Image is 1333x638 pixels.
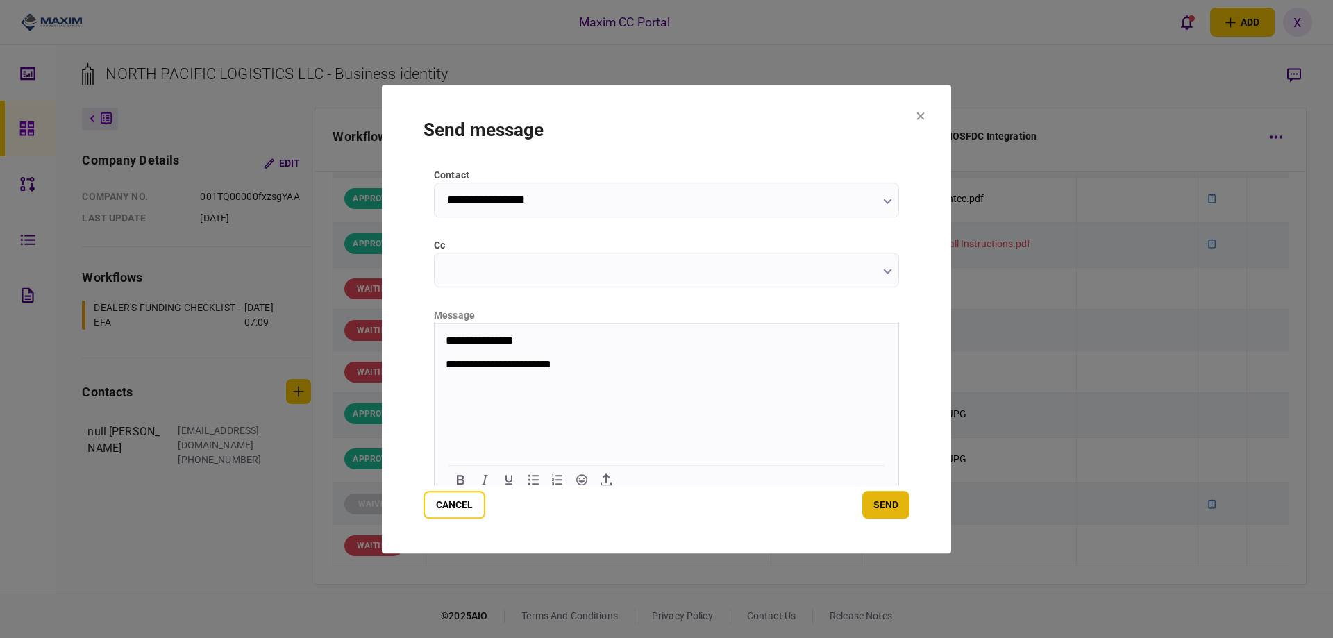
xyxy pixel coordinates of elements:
[434,308,899,323] div: message
[570,470,594,489] button: Emojis
[497,470,521,489] button: Underline
[448,470,472,489] button: Bold
[546,470,569,489] button: Numbered list
[424,119,909,140] h1: send message
[434,183,899,217] input: contact
[435,324,898,462] iframe: Rich Text Area
[434,238,899,253] label: cc
[473,470,496,489] button: Italic
[521,470,545,489] button: Bullet list
[862,491,909,519] button: send
[434,168,899,183] label: contact
[434,253,899,287] input: cc
[424,491,485,519] button: Cancel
